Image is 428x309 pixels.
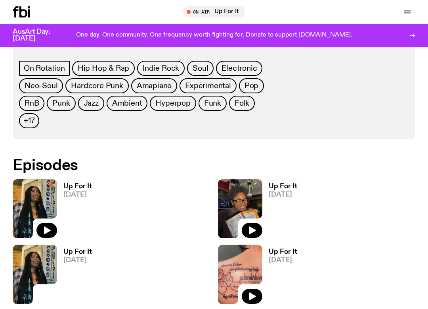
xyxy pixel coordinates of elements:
[63,191,92,198] span: [DATE]
[63,183,92,190] h3: Up For It
[269,257,297,264] span: [DATE]
[235,99,249,108] span: Folk
[137,61,185,76] a: Indie Rock
[262,183,297,238] a: Up For It[DATE]
[193,64,208,73] span: Soul
[65,78,128,93] a: Hardcore Punk
[25,99,39,108] span: RnB
[245,81,258,90] span: Pop
[269,183,297,190] h3: Up For It
[262,249,297,304] a: Up For It[DATE]
[19,78,63,93] a: Neo-Soul
[199,96,227,111] a: Funk
[180,78,237,93] a: Experimental
[112,99,142,108] span: Ambient
[107,96,148,111] a: Ambient
[269,249,297,255] h3: Up For It
[13,245,57,304] img: Ify - a Brown Skin girl with black braided twists, looking up to the side with her tongue stickin...
[183,6,245,17] button: On AirUp For It
[13,179,57,238] img: Ify - a Brown Skin girl with black braided twists, looking up to the side with her tongue stickin...
[187,61,214,76] a: Soul
[239,78,264,93] a: Pop
[63,249,92,255] h3: Up For It
[19,113,39,128] button: +17
[185,81,231,90] span: Experimental
[78,64,129,73] span: Hip Hop & Rap
[13,158,279,173] h2: Episodes
[19,96,44,111] a: RnB
[155,99,190,108] span: Hyperpop
[24,64,65,73] span: On Rotation
[19,61,70,76] a: On Rotation
[137,81,172,90] span: Amapiano
[78,96,104,111] a: Jazz
[52,99,70,108] span: Punk
[57,183,92,238] a: Up For It[DATE]
[216,61,262,76] a: Electronic
[47,96,75,111] a: Punk
[143,64,179,73] span: Indie Rock
[222,64,257,73] span: Electronic
[204,99,221,108] span: Funk
[76,32,352,39] p: One day. One community. One frequency worth fighting for. Donate to support [DOMAIN_NAME].
[71,81,123,90] span: Hardcore Punk
[84,99,99,108] span: Jazz
[131,78,177,93] a: Amapiano
[57,249,92,304] a: Up For It[DATE]
[24,116,34,125] span: +17
[63,257,92,264] span: [DATE]
[229,96,255,111] a: Folk
[150,96,196,111] a: Hyperpop
[72,61,135,76] a: Hip Hop & Rap
[13,29,63,42] h3: AusArt Day: [DATE]
[25,81,57,90] span: Neo-Soul
[269,191,297,198] span: [DATE]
